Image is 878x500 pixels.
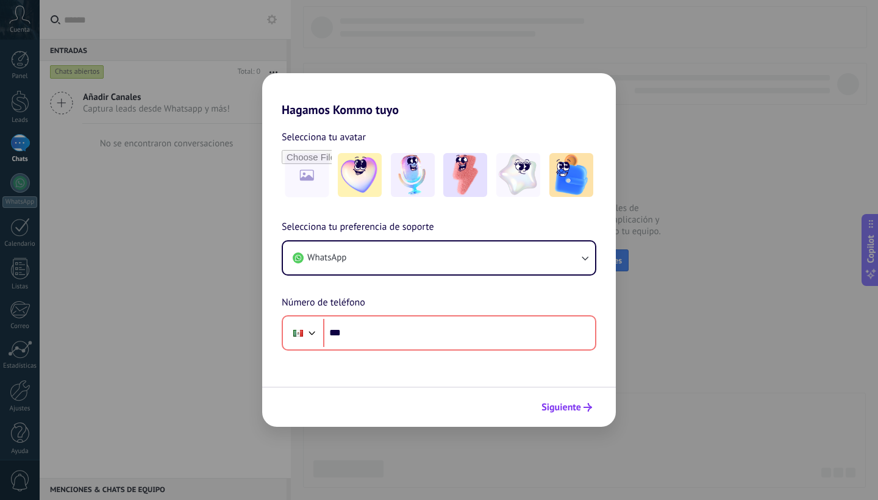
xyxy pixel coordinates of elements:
[262,73,616,117] h2: Hagamos Kommo tuyo
[282,129,366,145] span: Selecciona tu avatar
[307,252,346,264] span: WhatsApp
[536,397,598,418] button: Siguiente
[391,153,435,197] img: -2.jpeg
[283,241,595,274] button: WhatsApp
[338,153,382,197] img: -1.jpeg
[549,153,593,197] img: -5.jpeg
[443,153,487,197] img: -3.jpeg
[287,320,310,346] div: Mexico: + 52
[282,220,434,235] span: Selecciona tu preferencia de soporte
[541,403,581,412] span: Siguiente
[496,153,540,197] img: -4.jpeg
[282,295,365,311] span: Número de teléfono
